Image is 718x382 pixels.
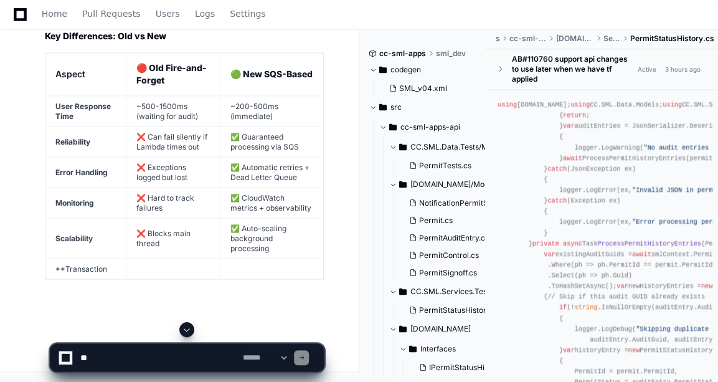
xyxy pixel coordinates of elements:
[616,282,628,290] span: var
[389,174,496,194] button: [DOMAIN_NAME]/Models
[400,122,460,132] span: cc-sml-apps-api
[547,293,705,300] span: // Skip if this audit GUID already exists
[404,247,499,264] button: PermitControl.cs
[390,65,421,75] span: codegen
[404,212,499,229] button: Permit.cs
[419,216,453,226] span: Permit.cs
[379,62,387,77] svg: Directory
[563,112,586,119] span: return
[410,142,496,152] span: CC.SML.Data.Tests/Models
[55,233,93,242] strong: Scalability
[544,251,555,258] span: var
[42,10,67,17] span: Home
[665,64,701,74] div: 3 hours ago
[419,161,471,171] span: PermitTests.cs
[410,287,496,297] span: CC.SML.Services.Tests/Services
[419,233,489,243] span: PermitAuditEntry.cs
[436,49,466,59] span: sml_dev
[663,101,682,108] span: using
[404,302,499,319] button: PermitStatusHistoryServiceTests.cs
[404,157,489,174] button: PermitTests.cs
[404,229,499,247] button: PermitAuditEntry.cs
[630,34,714,44] span: PermitStatusHistory.cs
[701,282,712,290] span: new
[390,102,402,112] span: src
[404,194,499,212] button: NotificationPermitStatus.cs
[399,140,407,155] svg: Directory
[126,126,220,156] td: ❌ Can fail silently if Lambda times out
[126,156,220,187] td: ❌ Exceptions logged but lost
[399,84,447,93] span: SML_v04.xml
[632,251,651,258] span: await
[220,126,323,156] td: ✅ Guaranteed processing via SQS
[495,34,499,44] span: src
[369,60,476,80] button: codegen
[419,251,479,260] span: PermitControl.cs
[404,264,499,282] button: PermitSignoff.cs
[55,136,90,146] strong: Reliability
[498,101,517,108] span: using
[419,198,516,208] span: NotificationPermitStatus.cs
[532,239,559,247] span: private
[509,34,546,44] span: cc-sml-apps-api
[220,217,323,258] td: ✅ Auto-scaling background processing
[399,177,407,192] svg: Directory
[126,95,220,126] td: ~500-1500ms (waiting for audit)
[220,156,323,187] td: ✅ Automatic retries + Dead Letter Queue
[45,258,126,279] td: **Transaction
[126,217,220,258] td: ❌ Blocks main thread
[598,239,701,247] span: ProcessPermitHistoryEntries
[389,282,496,302] button: CC.SML.Services.Tests/Services
[389,120,397,135] svg: Directory
[55,167,108,176] strong: Error Handling
[220,95,323,126] td: ~200-500ms (immediate)
[379,100,387,115] svg: Directory
[126,187,220,217] td: ❌ Hard to track failures
[379,117,486,137] button: cc-sml-apps-api
[410,179,496,189] span: [DOMAIN_NAME]/Models
[384,80,469,97] button: SML_v04.xml
[419,305,546,315] span: PermitStatusHistoryServiceTests.cs
[55,101,111,120] strong: User Response Time
[45,52,126,95] th: Aspect
[563,122,574,130] span: var
[55,198,94,207] strong: Monitoring
[556,34,593,44] span: [DOMAIN_NAME]
[399,284,407,299] svg: Directory
[575,303,598,311] span: string
[136,62,207,85] strong: 🔴 Old Fire-and-Forget
[379,49,426,59] span: cc-sml-apps
[369,97,476,117] button: src
[563,239,582,247] span: async
[195,10,215,17] span: Logs
[230,10,265,17] span: Settings
[156,10,180,17] span: Users
[399,322,407,337] svg: Directory
[570,101,590,108] span: using
[419,268,477,278] span: PermitSignoff.cs
[511,54,634,84] div: AB#110760 support api changes to use later when we have tf applied
[547,165,567,173] span: catch
[45,31,166,41] strong: Key Differences: Old vs New
[389,137,496,157] button: CC.SML.Data.Tests/Models
[82,10,140,17] span: Pull Requests
[563,154,582,161] span: await
[230,69,313,79] strong: 🟢 New SQS-Based
[220,187,323,217] td: ✅ CloudWatch metrics + observability
[547,197,567,204] span: catch
[389,319,496,339] button: [DOMAIN_NAME]
[559,303,567,311] span: if
[634,63,660,75] span: Active
[603,34,620,44] span: Services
